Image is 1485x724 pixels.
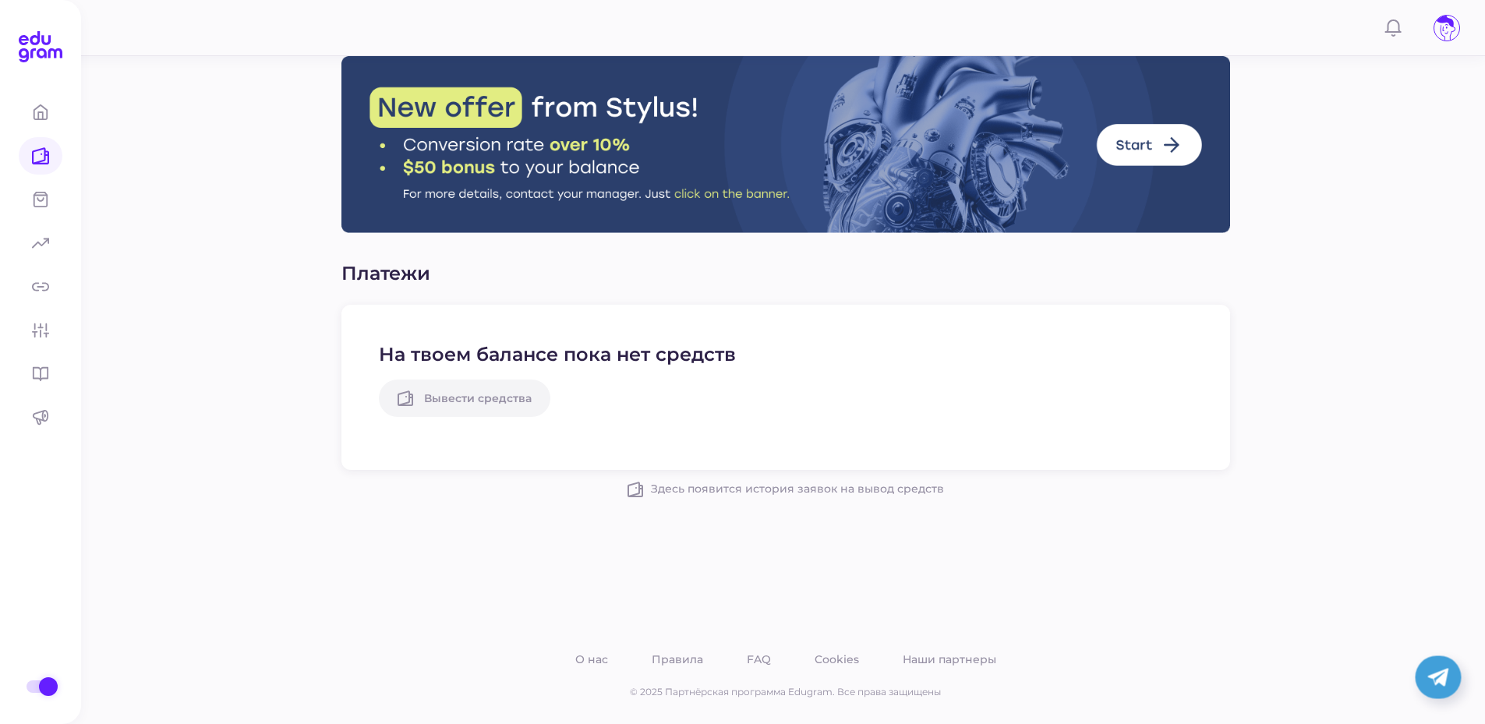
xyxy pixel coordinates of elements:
img: Stylus Banner [341,56,1230,233]
a: О нас [572,649,611,669]
a: Cookies [811,649,862,669]
p: © 2025 Партнёрская программа Edugram. Все права защищены [341,685,1230,699]
a: FAQ [744,649,774,669]
p: Платежи [341,261,1230,286]
p: На твоем балансе пока нет средств [379,342,767,367]
p: Здесь появится история заявок на вывод средств [651,481,944,498]
a: Правила [649,649,706,669]
a: Наши партнеры [900,649,999,669]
